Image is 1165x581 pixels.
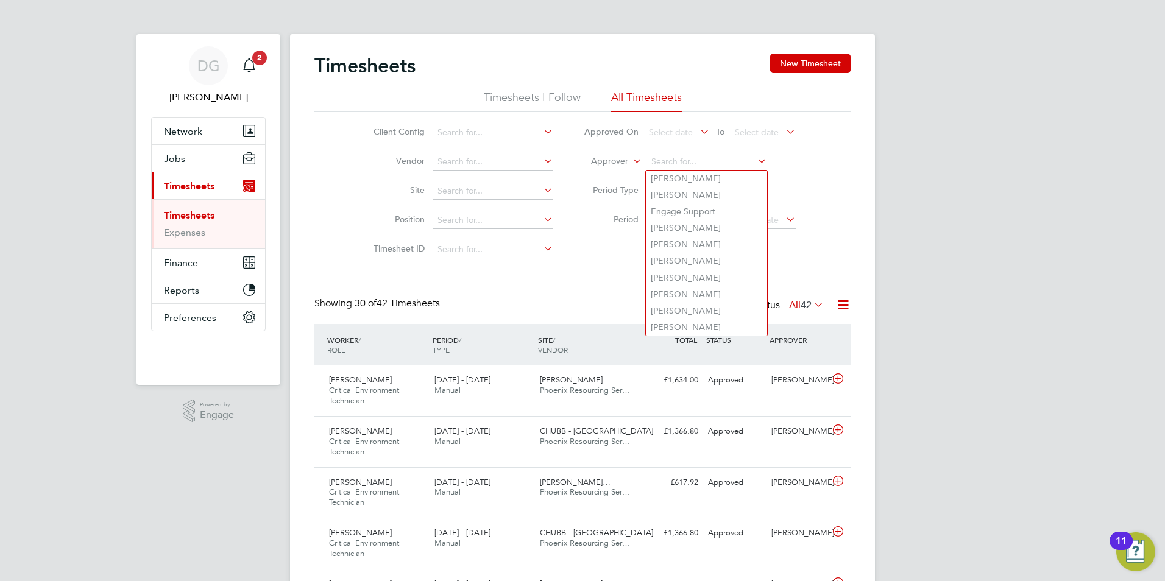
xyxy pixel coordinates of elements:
li: [PERSON_NAME] [646,319,767,336]
input: Search for... [647,153,767,171]
label: Approver [573,155,628,167]
a: DG[PERSON_NAME] [151,46,266,105]
div: Status [754,297,826,314]
input: Search for... [433,212,553,229]
input: Search for... [433,124,553,141]
li: Engage Support [646,203,767,220]
span: VENDOR [538,345,568,354]
nav: Main navigation [136,34,280,385]
div: Approved [703,370,767,390]
span: Manual [434,436,461,446]
span: Preferences [164,312,216,323]
span: CHUBB - [GEOGRAPHIC_DATA] [540,426,653,436]
span: Manual [434,487,461,497]
div: £1,366.80 [640,523,703,543]
a: Go to home page [151,343,266,363]
span: Phoenix Resourcing Ser… [540,487,630,497]
span: Finance [164,257,198,269]
button: Jobs [152,145,265,172]
span: / [553,335,555,345]
li: [PERSON_NAME] [646,171,767,187]
div: [PERSON_NAME] [767,370,830,390]
div: STATUS [703,329,767,351]
a: 2 [237,46,261,85]
span: Reports [164,284,199,296]
div: Timesheets [152,199,265,248]
label: Timesheet ID [370,243,425,254]
span: Critical Environment Technician [329,487,399,507]
span: ROLE [327,345,345,354]
span: CHUBB - [GEOGRAPHIC_DATA] [540,527,653,538]
label: Approved On [584,126,639,137]
li: [PERSON_NAME] [646,236,767,253]
span: Jobs [164,153,185,164]
label: All [789,299,824,311]
div: Approved [703,473,767,493]
span: Phoenix Resourcing Ser… [540,436,630,446]
div: £1,634.00 [640,370,703,390]
span: [PERSON_NAME] [329,375,392,385]
a: Timesheets [164,210,214,221]
span: 42 Timesheets [355,297,440,309]
span: Manual [434,385,461,395]
span: Select date [735,127,779,138]
label: Period Type [584,185,639,195]
li: [PERSON_NAME] [646,270,767,286]
span: [PERSON_NAME] [329,426,392,436]
span: Critical Environment Technician [329,538,399,558]
span: / [459,335,461,345]
div: Approved [703,421,767,442]
span: TYPE [433,345,450,354]
input: Search for... [433,241,553,258]
div: Approved [703,523,767,543]
button: Reports [152,276,265,303]
div: £617.92 [640,473,703,493]
button: New Timesheet [770,54,851,73]
a: Expenses [164,227,205,238]
div: [PERSON_NAME] [767,473,830,493]
span: Network [164,125,202,137]
span: [DATE] - [DATE] [434,375,490,385]
span: [DATE] - [DATE] [434,527,490,538]
label: Position [370,214,425,225]
span: [PERSON_NAME]… [540,477,611,487]
h2: Timesheets [314,54,416,78]
li: [PERSON_NAME] [646,187,767,203]
span: [DATE] - [DATE] [434,477,490,487]
li: Timesheets I Follow [484,90,581,112]
span: Critical Environment Technician [329,436,399,457]
span: Engage [200,410,234,420]
a: Powered byEngage [183,400,235,423]
span: Phoenix Resourcing Ser… [540,385,630,395]
span: Phoenix Resourcing Ser… [540,538,630,548]
div: APPROVER [767,329,830,351]
span: [PERSON_NAME] [329,477,392,487]
button: Preferences [152,304,265,331]
span: Manual [434,538,461,548]
span: Timesheets [164,180,214,192]
div: Showing [314,297,442,310]
input: Search for... [433,183,553,200]
span: [PERSON_NAME]… [540,375,611,385]
span: 30 of [355,297,377,309]
div: WORKER [324,329,430,361]
label: Client Config [370,126,425,137]
li: [PERSON_NAME] [646,303,767,319]
span: / [358,335,361,345]
button: Finance [152,249,265,276]
div: [PERSON_NAME] [767,523,830,543]
img: fastbook-logo-retina.png [152,343,266,363]
input: Search for... [433,153,553,171]
span: 2 [252,51,267,65]
div: £1,366.80 [640,421,703,442]
label: Vendor [370,155,425,166]
button: Timesheets [152,172,265,199]
span: Daniel Gwynn [151,90,266,105]
li: [PERSON_NAME] [646,220,767,236]
span: Select date [649,127,693,138]
button: Open Resource Center, 11 new notifications [1116,532,1155,571]
span: [DATE] - [DATE] [434,426,490,436]
span: [PERSON_NAME] [329,527,392,538]
span: 42 [801,299,812,311]
span: TOTAL [675,335,697,345]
